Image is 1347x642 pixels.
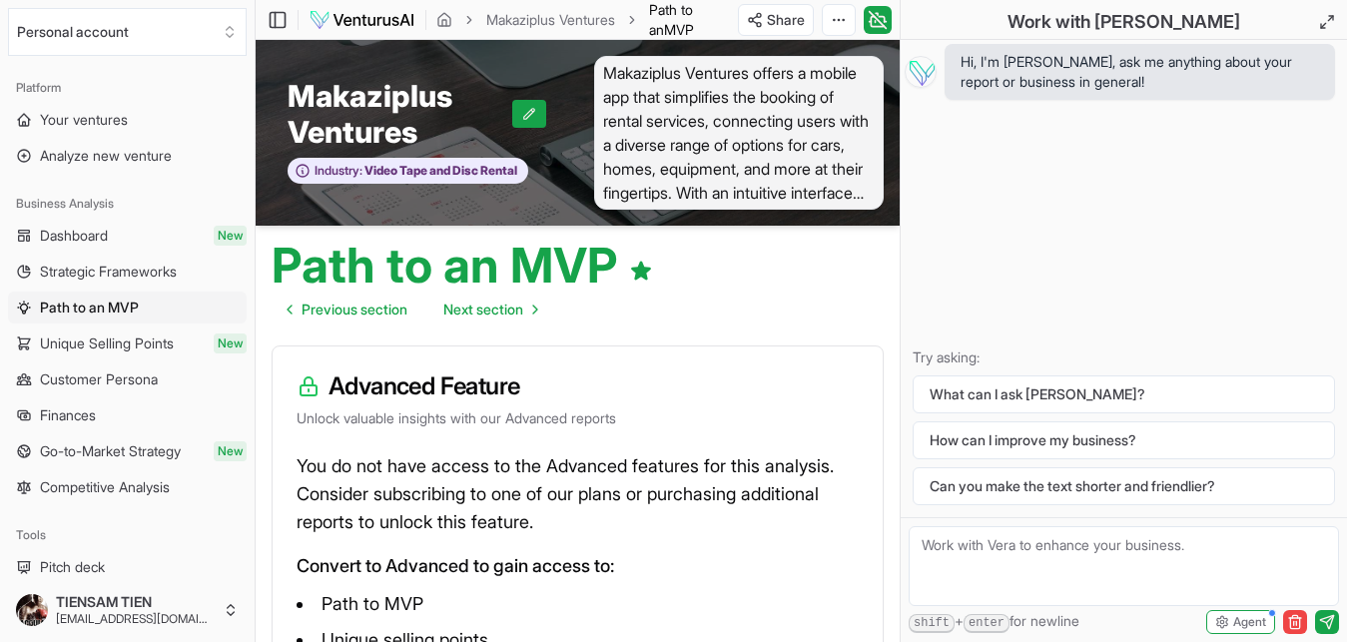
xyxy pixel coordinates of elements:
a: Your ventures [8,104,247,136]
h2: Work with [PERSON_NAME] [1008,8,1240,36]
p: Convert to Advanced to gain access to: [297,552,859,580]
span: New [214,441,247,461]
p: You do not have access to the Advanced features for this analysis. Consider subscribing to one of... [297,452,859,536]
a: Analyze new venture [8,140,247,172]
span: Share [767,10,805,30]
a: Go to next page [427,290,553,329]
span: Pitch deck [40,557,105,577]
a: Pitch deck [8,551,247,583]
button: Agent [1206,610,1275,634]
a: DashboardNew [8,220,247,252]
button: Industry:Video Tape and Disc Rental [288,158,528,185]
div: Platform [8,72,247,104]
span: Agent [1233,614,1266,630]
span: Hi, I'm [PERSON_NAME], ask me anything about your report or business in general! [961,52,1319,92]
a: Go-to-Market StrategyNew [8,435,247,467]
kbd: enter [964,614,1010,633]
a: Competitive Analysis [8,471,247,503]
span: Previous section [302,300,407,320]
span: Unique Selling Points [40,333,174,353]
span: Strategic Frameworks [40,262,177,282]
button: How can I improve my business? [913,421,1335,459]
a: Finances [8,399,247,431]
a: Go to previous page [272,290,423,329]
p: Try asking: [913,347,1335,367]
span: Your ventures [40,110,128,130]
button: Can you make the text shorter and friendlier? [913,467,1335,505]
span: Finances [40,405,96,425]
button: Select an organization [8,8,247,56]
span: Customer Persona [40,369,158,389]
span: + for newline [909,611,1079,633]
span: Video Tape and Disc Rental [362,163,517,179]
span: New [214,333,247,353]
a: Customer Persona [8,363,247,395]
a: Strategic Frameworks [8,256,247,288]
li: Path to MVP [297,588,859,620]
div: Business Analysis [8,188,247,220]
span: Competitive Analysis [40,477,170,497]
h3: Advanced Feature [297,370,859,402]
span: Makaziplus Ventures [288,78,512,150]
span: Analyze new venture [40,146,172,166]
span: Industry: [315,163,362,179]
button: Share [738,4,814,36]
span: Path to an MVP [40,298,139,318]
a: Unique Selling PointsNew [8,327,247,359]
a: Makaziplus Ventures [486,10,615,30]
nav: pagination [272,290,553,329]
span: Makaziplus Ventures offers a mobile app that simplifies the booking of rental services, connectin... [594,56,885,210]
span: New [214,226,247,246]
p: Unlock valuable insights with our Advanced reports [297,408,859,428]
button: TIENSAM TIEN[EMAIL_ADDRESS][DOMAIN_NAME] [8,586,247,634]
kbd: shift [909,614,955,633]
img: Vera [905,56,937,88]
img: ACg8ocJLrjXc-D66FqrV1KRb7rTwxa-N_xy6v1NpViU4Sm6AkKDk1G0=s96-c [16,594,48,626]
span: Path to an [649,1,693,38]
span: TIENSAM TIEN [56,593,215,611]
span: Next section [443,300,523,320]
div: Tools [8,519,247,551]
span: Go-to-Market Strategy [40,441,181,461]
a: Path to an MVP [8,292,247,323]
span: Dashboard [40,226,108,246]
button: What can I ask [PERSON_NAME]? [913,375,1335,413]
span: [EMAIL_ADDRESS][DOMAIN_NAME] [56,611,215,627]
img: logo [309,8,415,32]
h1: Path to an MVP [272,242,653,290]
